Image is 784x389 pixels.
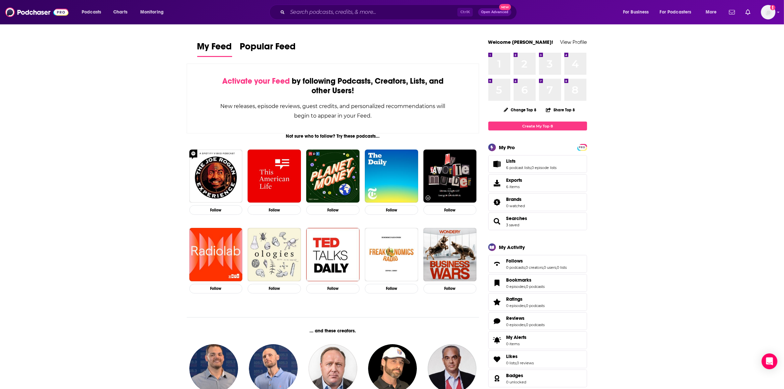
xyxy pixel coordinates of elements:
[488,350,587,368] span: Likes
[189,150,243,203] a: The Joe Rogan Experience
[423,150,477,203] img: My Favorite Murder with Karen Kilgariff and Georgia Hardstark
[506,177,523,183] span: Exports
[488,122,587,130] a: Create My Top 8
[499,244,525,250] div: My Activity
[506,284,526,289] a: 0 episodes
[506,184,523,189] span: 6 items
[660,8,691,17] span: For Podcasters
[491,198,504,207] a: Brands
[240,41,296,56] span: Popular Feed
[423,205,477,215] button: Follow
[488,212,587,230] span: Searches
[423,228,477,281] img: Business Wars
[365,284,418,293] button: Follow
[506,353,534,359] a: Likes
[491,355,504,364] a: Likes
[506,277,545,283] a: Bookmarks
[506,258,523,264] span: Follows
[506,380,527,384] a: 0 unlocked
[197,41,232,57] a: My Feed
[481,11,508,14] span: Open Advanced
[525,265,526,270] span: ,
[240,41,296,57] a: Popular Feed
[248,150,301,203] img: This American Life
[656,7,701,17] button: open menu
[488,293,587,311] span: Ratings
[623,8,649,17] span: For Business
[506,165,531,170] a: 6 podcast lists
[306,150,360,203] img: Planet Money
[187,133,479,139] div: Not sure who to follow? Try these podcasts...
[506,196,522,202] span: Brands
[365,150,418,203] img: The Daily
[578,145,586,150] a: PRO
[491,336,504,345] span: My Alerts
[531,165,532,170] span: ,
[506,334,527,340] span: My Alerts
[743,7,753,18] a: Show notifications dropdown
[517,361,534,365] a: 0 reviews
[248,228,301,281] img: Ologies with Alie Ward
[491,179,504,188] span: Exports
[506,353,518,359] span: Likes
[506,158,516,164] span: Lists
[140,8,164,17] span: Monitoring
[506,277,532,283] span: Bookmarks
[488,155,587,173] span: Lists
[488,312,587,330] span: Reviews
[560,39,587,45] a: View Profile
[506,215,527,221] a: Searches
[189,228,243,281] img: Radiolab
[491,159,504,169] a: Lists
[506,296,545,302] a: Ratings
[506,322,526,327] a: 0 episodes
[762,353,777,369] div: Open Intercom Messenger
[220,101,446,121] div: New releases, episode reviews, guest credits, and personalized recommendations will begin to appe...
[220,76,446,96] div: by following Podcasts, Creators, Lists, and other Users!
[488,274,587,292] span: Bookmarks
[365,205,418,215] button: Follow
[506,196,525,202] a: Brands
[506,315,525,321] span: Reviews
[488,255,587,273] span: Follows
[491,374,504,383] a: Badges
[187,328,479,334] div: ... and these creators.
[499,4,511,10] span: New
[506,258,567,264] a: Follows
[761,5,775,19] button: Show profile menu
[506,373,524,378] span: Badges
[306,205,360,215] button: Follow
[500,106,541,114] button: Change Top 8
[276,5,523,20] div: Search podcasts, credits, & more...
[222,76,290,86] span: Activate your Feed
[526,303,545,308] a: 0 podcasts
[506,296,523,302] span: Ratings
[706,8,717,17] span: More
[109,7,131,17] a: Charts
[365,228,418,281] img: Freakonomics Radio
[457,8,473,16] span: Ctrl K
[478,8,511,16] button: Open AdvancedNew
[506,373,527,378] a: Badges
[618,7,657,17] button: open menu
[5,6,68,18] a: Podchaser - Follow, Share and Rate Podcasts
[701,7,725,17] button: open menu
[306,284,360,293] button: Follow
[506,315,545,321] a: Reviews
[189,205,243,215] button: Follow
[506,204,525,208] a: 0 watched
[248,205,301,215] button: Follow
[557,265,567,270] a: 0 lists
